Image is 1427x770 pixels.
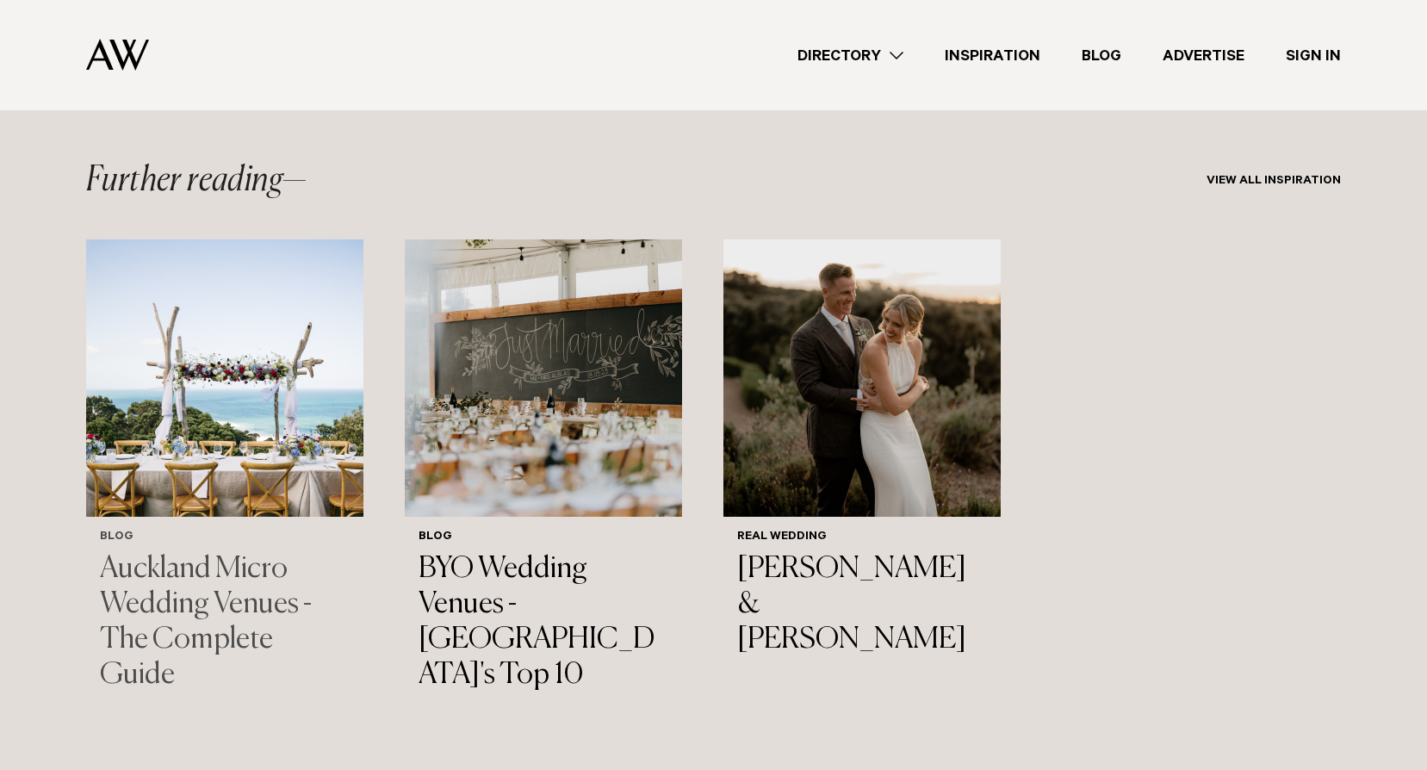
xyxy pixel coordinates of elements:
img: Blog | Auckland Micro Wedding Venues - The Complete Guide [86,239,363,517]
a: Real Wedding | Torrin & Daniel Real Wedding [PERSON_NAME] & [PERSON_NAME] [723,239,1001,671]
a: Advertise [1142,44,1265,67]
a: Sign In [1265,44,1362,67]
h6: Blog [419,531,668,545]
swiper-slide: 2 / 3 [405,239,682,706]
img: Real Wedding | Torrin & Daniel [723,239,1001,517]
a: Blog [1061,44,1142,67]
h3: [PERSON_NAME] & [PERSON_NAME] [737,552,987,657]
h6: Blog [100,531,350,545]
swiper-slide: 1 / 3 [86,239,363,706]
h6: Real Wedding [737,531,987,545]
a: Blog | BYO Wedding Venues - Auckland's Top 10 Blog BYO Wedding Venues - [GEOGRAPHIC_DATA]'s Top 10 [405,239,682,706]
img: Auckland Weddings Logo [86,39,149,71]
a: View all inspiration [1207,175,1341,189]
h3: BYO Wedding Venues - [GEOGRAPHIC_DATA]'s Top 10 [419,552,668,692]
a: Directory [777,44,924,67]
h2: Further reading [86,164,307,198]
img: Blog | BYO Wedding Venues - Auckland's Top 10 [405,239,682,517]
swiper-slide: 3 / 3 [723,239,1001,706]
h3: Auckland Micro Wedding Venues - The Complete Guide [100,552,350,692]
a: Inspiration [924,44,1061,67]
a: Blog | Auckland Micro Wedding Venues - The Complete Guide Blog Auckland Micro Wedding Venues - Th... [86,239,363,706]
